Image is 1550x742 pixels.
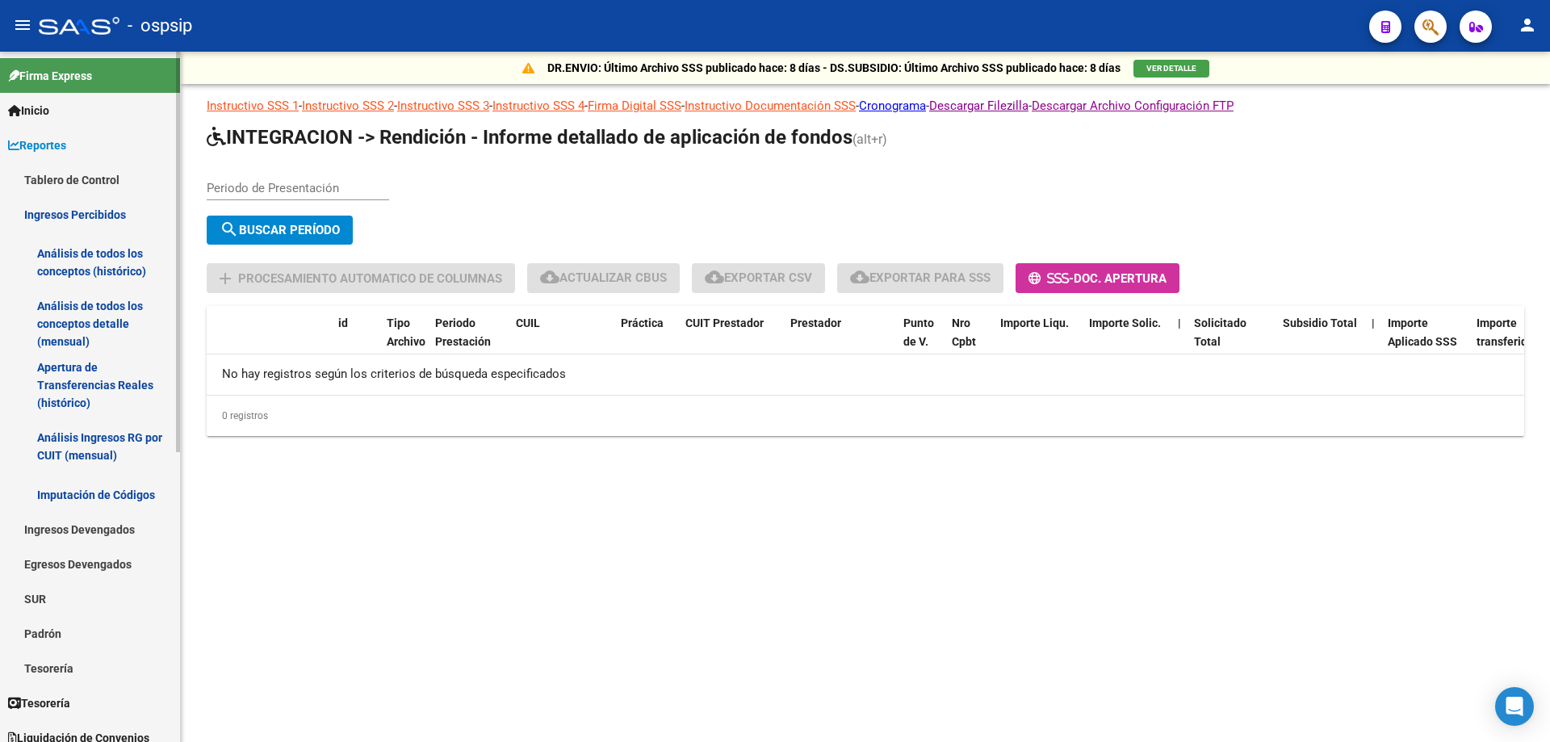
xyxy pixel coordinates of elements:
a: Instructivo SSS 3 [397,99,489,113]
span: id [338,317,348,329]
span: CUIL [516,317,540,329]
a: Instructivo SSS 4 [492,99,584,113]
mat-icon: cloud_download [850,267,869,287]
button: Buscar Período [207,216,353,245]
span: Actualizar CBUs [540,270,667,285]
button: -Doc. Apertura [1016,263,1179,293]
span: Exportar CSV [705,270,812,285]
datatable-header-cell: Prestador [784,306,897,377]
span: Tipo Archivo [387,317,425,348]
span: Periodo Prestación [435,317,491,348]
datatable-header-cell: Importe Aplicado SSS [1381,306,1470,377]
datatable-header-cell: Punto de V. [897,306,945,377]
button: VER DETALLE [1133,60,1209,78]
a: Cronograma [859,99,926,113]
button: Exportar CSV [692,263,825,293]
datatable-header-cell: Importe Liqu. [994,306,1083,377]
div: Open Intercom Messenger [1495,687,1534,726]
button: Procesamiento automatico de columnas [207,263,515,293]
a: Descargar Archivo Configuración FTP [1032,99,1234,113]
datatable-header-cell: | [1171,306,1188,377]
datatable-header-cell: Periodo Prestación [429,306,509,377]
span: Subsidio Total [1283,317,1357,329]
span: | [1372,317,1375,329]
a: Instructivo Documentación SSS [685,99,856,113]
p: - - - - - - - - [207,97,1524,115]
mat-icon: menu [13,15,32,35]
span: Solicitado Total [1194,317,1246,348]
span: Buscar Período [220,223,340,237]
span: Inicio [8,102,49,119]
a: Instructivo SSS 1 [207,99,299,113]
span: Punto de V. [903,317,934,348]
mat-icon: search [220,220,239,239]
span: Nro Cpbt [952,317,976,348]
datatable-header-cell: id [332,306,380,377]
span: - [1028,271,1074,286]
a: Descargar Filezilla [929,99,1028,113]
p: DR.ENVIO: Último Archivo SSS publicado hace: 8 días - DS.SUBSIDIO: Último Archivo SSS publicado h... [547,59,1121,77]
span: VER DETALLE [1146,64,1196,73]
span: CUIT Prestador [685,317,764,329]
span: Importe Aplicado SSS [1388,317,1457,348]
mat-icon: cloud_download [705,267,724,287]
a: Firma Digital SSS [588,99,681,113]
span: Firma Express [8,67,92,85]
span: - ospsip [128,8,192,44]
div: No hay registros según los criterios de búsqueda especificados [207,354,1524,395]
span: Importe Liqu. [1000,317,1069,329]
datatable-header-cell: Práctica [614,306,679,377]
datatable-header-cell: Solicitado Total [1188,306,1276,377]
span: Tesorería [8,694,70,712]
datatable-header-cell: | [1365,306,1381,377]
span: INTEGRACION -> Rendición - Informe detallado de aplicación de fondos [207,126,852,149]
span: | [1178,317,1181,329]
span: (alt+r) [852,132,887,147]
span: Importe Solic. [1089,317,1161,329]
datatable-header-cell: Nro Cpbt [945,306,994,377]
mat-icon: person [1518,15,1537,35]
datatable-header-cell: CUIL [509,306,614,377]
span: Prestador [790,317,841,329]
span: Procesamiento automatico de columnas [238,271,502,286]
div: 0 registros [207,396,1524,436]
button: Exportar para SSS [837,263,1003,293]
span: Importe transferido [1477,317,1534,348]
mat-icon: add [216,269,235,288]
datatable-header-cell: Importe Solic. [1083,306,1171,377]
datatable-header-cell: Tipo Archivo [380,306,429,377]
datatable-header-cell: CUIT Prestador [679,306,784,377]
span: Exportar para SSS [850,270,991,285]
span: Doc. Apertura [1074,271,1167,286]
a: Instructivo SSS 2 [302,99,394,113]
span: Reportes [8,136,66,154]
span: Práctica [621,317,664,329]
datatable-header-cell: Subsidio Total [1276,306,1365,377]
mat-icon: cloud_download [540,267,559,287]
button: Actualizar CBUs [527,263,680,293]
